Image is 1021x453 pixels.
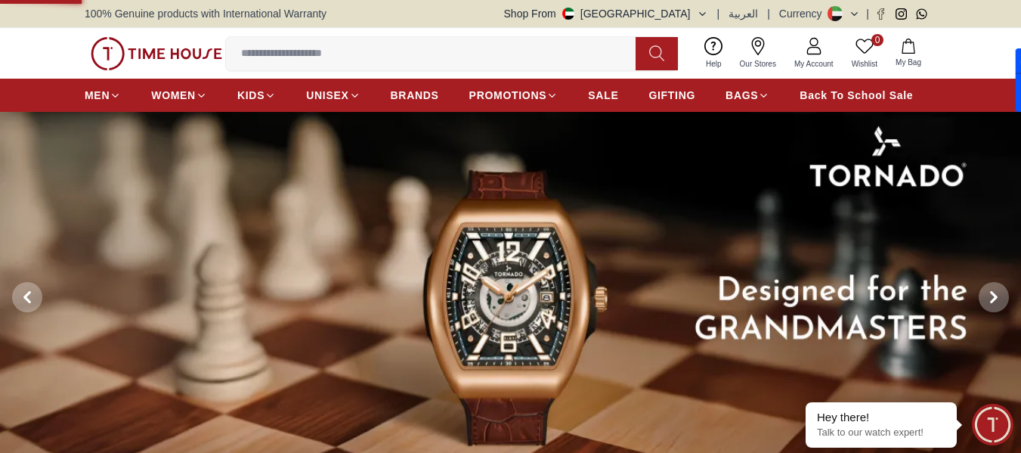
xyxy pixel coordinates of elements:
div: Currency [779,6,828,21]
a: PROMOTIONS [469,82,558,109]
span: PROMOTIONS [469,88,547,103]
button: Shop From[GEOGRAPHIC_DATA] [504,6,708,21]
span: | [717,6,720,21]
span: MEN [85,88,110,103]
a: MEN [85,82,121,109]
span: My Bag [890,57,927,68]
span: | [866,6,869,21]
a: Instagram [896,8,907,20]
a: Our Stores [731,34,785,73]
button: My Bag [886,36,930,71]
a: UNISEX [306,82,360,109]
a: BRANDS [391,82,439,109]
a: Facebook [875,8,886,20]
span: UNISEX [306,88,348,103]
span: Our Stores [734,58,782,70]
a: 0Wishlist [843,34,886,73]
a: Help [697,34,731,73]
span: Wishlist [846,58,883,70]
button: العربية [729,6,758,21]
span: | [767,6,770,21]
div: Hey there! [817,410,945,425]
a: Whatsapp [916,8,927,20]
a: GIFTING [648,82,695,109]
span: GIFTING [648,88,695,103]
a: Back To School Sale [800,82,913,109]
span: Help [700,58,728,70]
a: SALE [588,82,618,109]
span: 100% Genuine products with International Warranty [85,6,326,21]
span: BAGS [726,88,758,103]
a: KIDS [237,82,276,109]
span: SALE [588,88,618,103]
img: ... [91,37,222,70]
span: BRANDS [391,88,439,103]
span: My Account [788,58,840,70]
p: Talk to our watch expert! [817,427,945,439]
span: 0 [871,34,883,46]
span: WOMEN [151,88,196,103]
span: Back To School Sale [800,88,913,103]
span: KIDS [237,88,265,103]
a: WOMEN [151,82,207,109]
a: BAGS [726,82,769,109]
img: United Arab Emirates [562,8,574,20]
div: Chat Widget [972,404,1013,445]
